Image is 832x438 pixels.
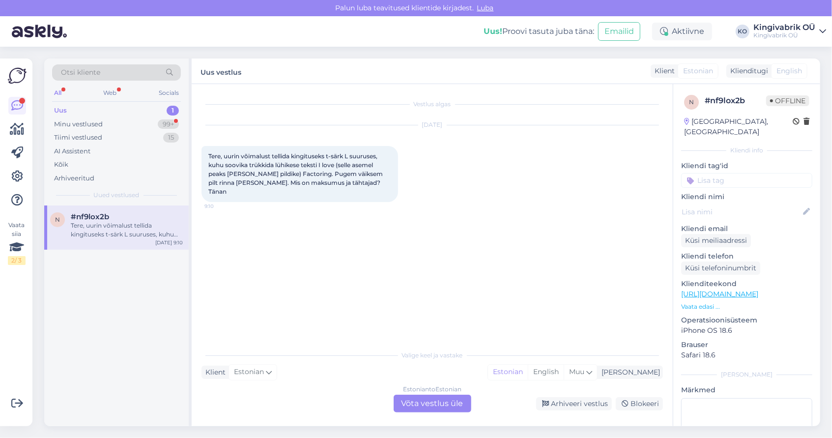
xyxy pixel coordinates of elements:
[394,395,471,412] div: Võta vestlus üle
[681,290,758,298] a: [URL][DOMAIN_NAME]
[484,27,502,36] b: Uus!
[8,221,26,265] div: Vaata siia
[681,279,812,289] p: Klienditeekond
[753,31,815,39] div: Kingivabrik OÜ
[8,66,27,85] img: Askly Logo
[201,120,663,129] div: [DATE]
[681,251,812,262] p: Kliendi telefon
[569,367,584,376] span: Muu
[71,221,183,239] div: Tere, uurin võimalust tellida kingituseks t-särk L suuruses, kuhu soovika trükkida lühikese tekst...
[8,256,26,265] div: 2 / 3
[689,98,694,106] span: n
[201,100,663,109] div: Vestlus algas
[681,315,812,325] p: Operatsioonisüsteem
[681,340,812,350] p: Brauser
[52,87,63,99] div: All
[71,212,109,221] span: #nf9lox2b
[684,117,793,137] div: [GEOGRAPHIC_DATA], [GEOGRAPHIC_DATA]
[54,119,103,129] div: Minu vestlused
[54,160,68,170] div: Kõik
[54,146,90,156] div: AI Assistent
[163,133,179,143] div: 15
[157,87,181,99] div: Socials
[681,173,812,188] input: Lisa tag
[681,350,812,360] p: Safari 18.6
[766,95,809,106] span: Offline
[474,3,497,12] span: Luba
[753,24,826,39] a: Kingivabrik OÜKingivabrik OÜ
[403,385,461,394] div: Estonian to Estonian
[54,106,67,116] div: Uus
[681,224,812,234] p: Kliendi email
[528,365,564,380] div: English
[726,66,768,76] div: Klienditugi
[158,119,179,129] div: 99+
[201,351,663,360] div: Valige keel ja vastake
[683,66,713,76] span: Estonian
[536,397,612,410] div: Arhiveeri vestlus
[484,26,594,37] div: Proovi tasuta juba täna:
[681,385,812,395] p: Märkmed
[55,216,60,223] span: n
[598,22,640,41] button: Emailid
[488,365,528,380] div: Estonian
[705,95,766,107] div: # nf9lox2b
[652,23,712,40] div: Aktiivne
[167,106,179,116] div: 1
[204,203,241,210] span: 9:10
[155,239,183,246] div: [DATE] 9:10
[681,146,812,155] div: Kliendi info
[681,234,751,247] div: Küsi meiliaadressi
[753,24,815,31] div: Kingivabrik OÜ
[54,174,94,183] div: Arhiveeritud
[681,192,812,202] p: Kliendi nimi
[208,152,384,195] span: Tere, uurin võimalust tellida kingituseks t-särk L suuruses, kuhu soovika trükkida lühikese tekst...
[736,25,749,38] div: KO
[681,302,812,311] p: Vaata edasi ...
[682,206,801,217] input: Lisa nimi
[54,133,102,143] div: Tiimi vestlused
[201,367,226,378] div: Klient
[681,325,812,336] p: iPhone OS 18.6
[234,367,264,378] span: Estonian
[776,66,802,76] span: English
[102,87,119,99] div: Web
[651,66,675,76] div: Klient
[201,64,241,78] label: Uus vestlus
[94,191,140,200] span: Uued vestlused
[681,161,812,171] p: Kliendi tag'id
[598,367,660,378] div: [PERSON_NAME]
[681,262,760,275] div: Küsi telefoninumbrit
[61,67,100,78] span: Otsi kliente
[616,397,663,410] div: Blokeeri
[681,370,812,379] div: [PERSON_NAME]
